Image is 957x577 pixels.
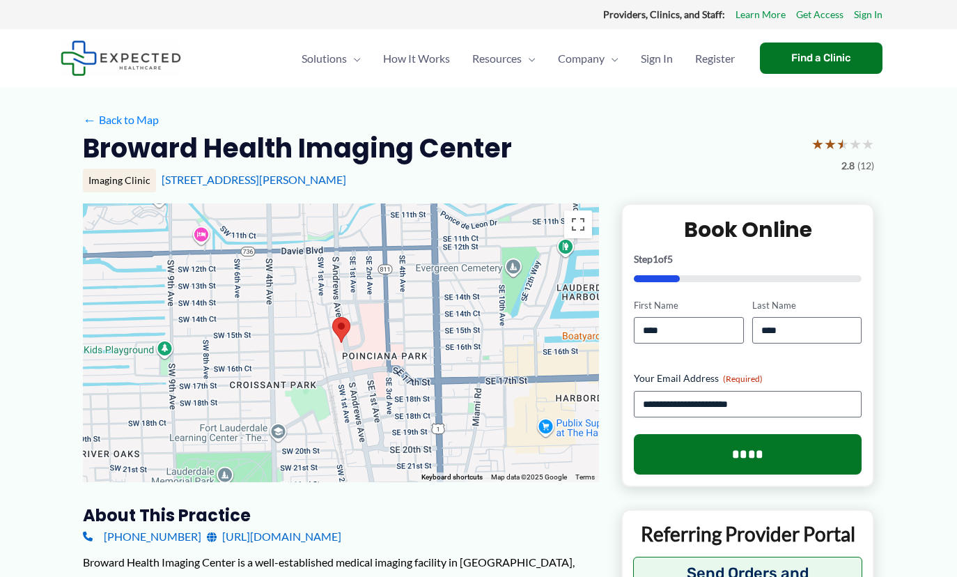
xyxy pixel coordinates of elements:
[575,473,595,481] a: Terms (opens in new tab)
[752,299,862,312] label: Last Name
[290,34,746,83] nav: Primary Site Navigation
[634,216,862,243] h2: Book Online
[837,131,849,157] span: ★
[86,464,132,482] img: Google
[162,173,346,186] a: [STREET_ADDRESS][PERSON_NAME]
[634,371,862,385] label: Your Email Address
[558,34,605,83] span: Company
[83,113,96,126] span: ←
[83,505,599,526] h3: About this practice
[811,131,824,157] span: ★
[760,43,882,74] a: Find a Clinic
[472,34,522,83] span: Resources
[723,374,763,384] span: (Required)
[653,253,658,265] span: 1
[667,253,673,265] span: 5
[302,34,347,83] span: Solutions
[634,299,743,312] label: First Name
[641,34,673,83] span: Sign In
[849,131,862,157] span: ★
[547,34,630,83] a: CompanyMenu Toggle
[86,464,132,482] a: Open this area in Google Maps (opens a new window)
[857,157,874,175] span: (12)
[290,34,372,83] a: SolutionsMenu Toggle
[491,473,567,481] span: Map data ©2025 Google
[630,34,684,83] a: Sign In
[83,109,159,130] a: ←Back to Map
[603,8,725,20] strong: Providers, Clinics, and Staff:
[634,254,862,264] p: Step of
[605,34,618,83] span: Menu Toggle
[684,34,746,83] a: Register
[421,472,483,482] button: Keyboard shortcuts
[564,210,592,238] button: Toggle fullscreen view
[796,6,843,24] a: Get Access
[461,34,547,83] a: ResourcesMenu Toggle
[83,169,156,192] div: Imaging Clinic
[522,34,536,83] span: Menu Toggle
[862,131,874,157] span: ★
[372,34,461,83] a: How It Works
[383,34,450,83] span: How It Works
[347,34,361,83] span: Menu Toggle
[736,6,786,24] a: Learn More
[83,131,512,165] h2: Broward Health Imaging Center
[854,6,882,24] a: Sign In
[824,131,837,157] span: ★
[83,526,201,547] a: [PHONE_NUMBER]
[695,34,735,83] span: Register
[841,157,855,175] span: 2.8
[207,526,341,547] a: [URL][DOMAIN_NAME]
[61,40,181,76] img: Expected Healthcare Logo - side, dark font, small
[633,521,862,546] p: Referring Provider Portal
